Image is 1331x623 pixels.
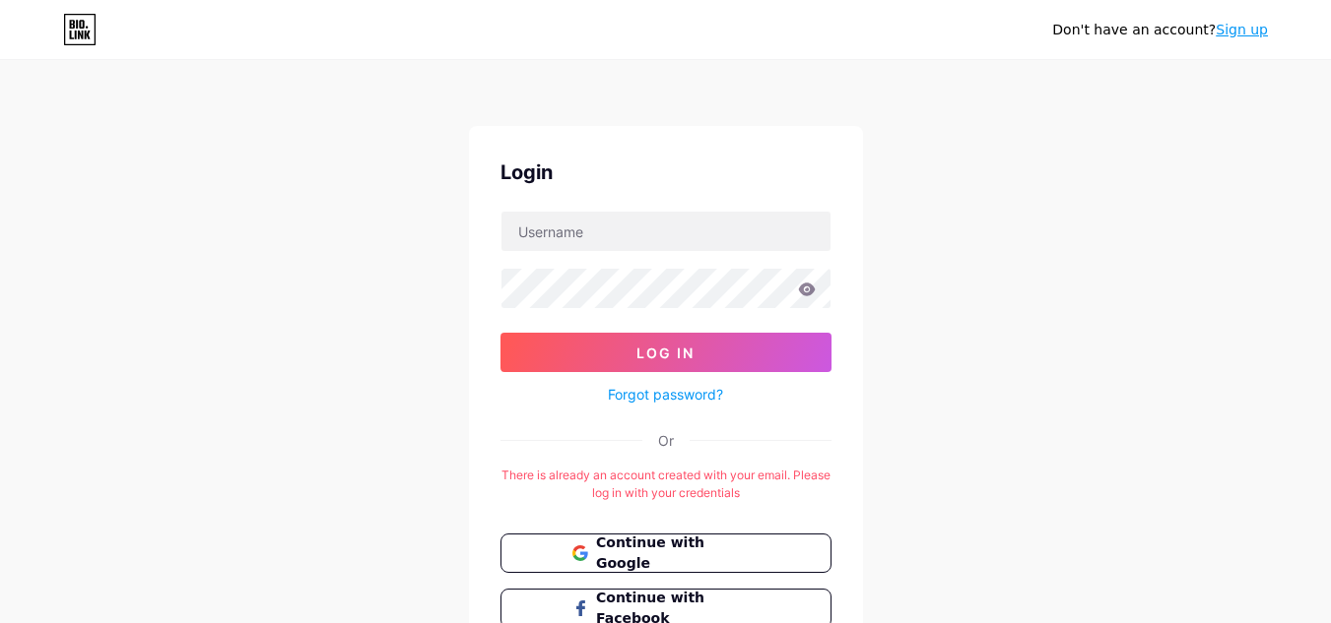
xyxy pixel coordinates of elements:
button: Log In [500,333,832,372]
a: Forgot password? [608,384,723,405]
a: Sign up [1216,22,1268,37]
button: Continue with Google [500,533,832,573]
div: There is already an account created with your email. Please log in with your credentials [500,467,832,502]
div: Login [500,157,832,187]
input: Username [501,212,831,251]
div: Or [658,430,674,451]
span: Log In [636,344,695,361]
div: Don't have an account? [1052,20,1268,40]
span: Continue with Google [596,532,759,574]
